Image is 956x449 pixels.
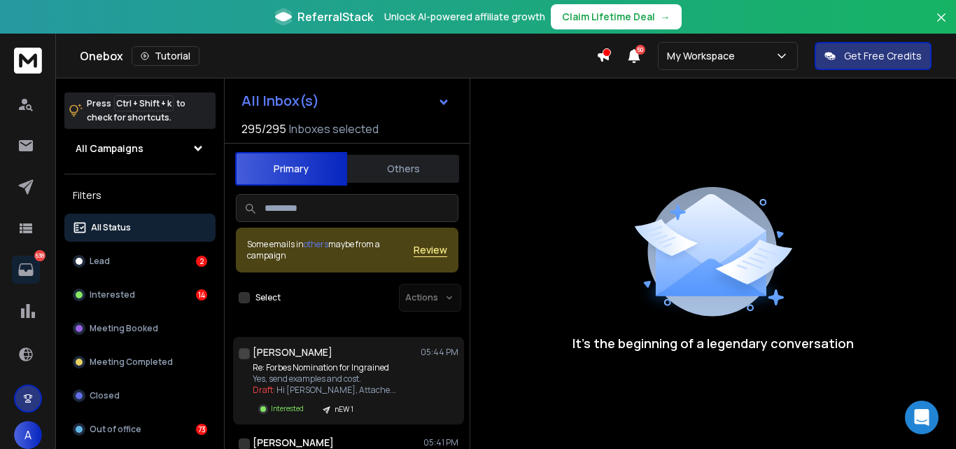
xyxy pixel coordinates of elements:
button: All Campaigns [64,134,216,163]
h3: Filters [64,186,216,205]
h1: All Campaigns [76,141,143,156]
label: Select [255,292,281,303]
p: Out of office [90,424,141,435]
button: All Inbox(s) [230,87,461,115]
button: Review [414,243,447,257]
p: Interested [271,403,304,414]
div: Open Intercom Messenger [905,401,939,434]
button: Meeting Booked [64,315,216,343]
div: Some emails in maybe from a campaign [247,239,414,261]
button: Lead2 [64,247,216,275]
p: 05:44 PM [421,347,458,358]
p: Meeting Completed [90,357,173,368]
button: Closed [64,382,216,410]
span: 295 / 295 [241,120,286,137]
span: Draft: [253,384,275,396]
p: Re: Forbes Nomination for Ingrained [253,362,396,373]
button: Close banner [932,8,950,42]
p: nEW 1 [335,404,353,415]
p: Meeting Booked [90,323,158,334]
span: Ctrl + Shift + k [114,95,174,111]
p: Get Free Credits [844,49,922,63]
div: 14 [196,289,207,301]
div: 2 [196,256,207,267]
div: 73 [196,424,207,435]
button: Get Free Credits [815,42,932,70]
p: All Status [91,222,131,233]
h1: [PERSON_NAME] [253,345,332,359]
p: Yes, send examples and cost. [253,373,396,385]
p: My Workspace [667,49,740,63]
span: Hi [PERSON_NAME], Attache ... [276,384,396,396]
span: → [661,10,670,24]
span: others [304,238,328,250]
button: A [14,421,42,449]
button: Tutorial [132,46,199,66]
p: Unlock AI-powered affiliate growth [384,10,545,24]
button: Others [347,153,459,184]
p: Press to check for shortcuts. [87,97,185,125]
p: 638 [34,250,45,261]
h3: Inboxes selected [289,120,379,137]
span: ReferralStack [297,8,373,25]
button: Claim Lifetime Deal→ [551,4,682,29]
a: 638 [12,256,40,284]
p: Lead [90,256,110,267]
p: Closed [90,390,120,401]
button: Interested14 [64,281,216,309]
h1: All Inbox(s) [241,94,319,108]
span: 50 [635,45,645,55]
p: Interested [90,289,135,301]
button: Out of office73 [64,415,216,443]
button: All Status [64,214,216,242]
div: Onebox [80,46,596,66]
p: 05:41 PM [423,437,458,448]
button: Primary [235,152,347,186]
button: Meeting Completed [64,348,216,376]
p: It’s the beginning of a legendary conversation [572,333,854,353]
